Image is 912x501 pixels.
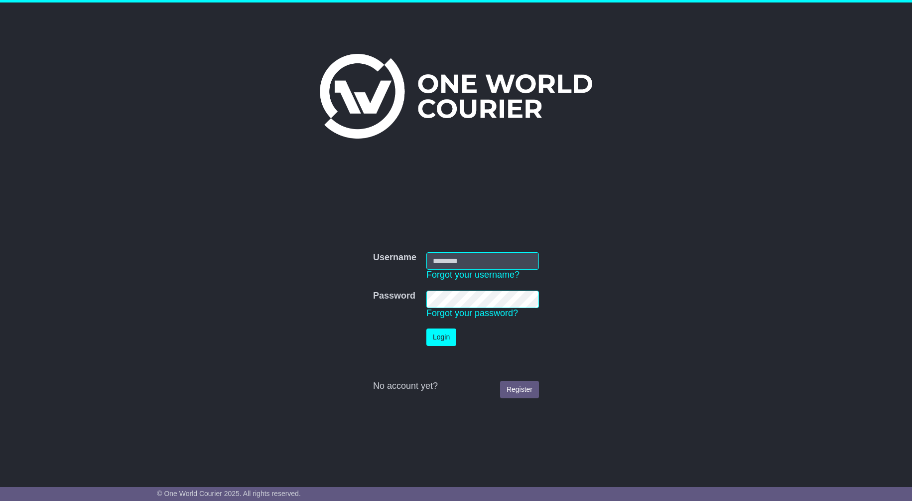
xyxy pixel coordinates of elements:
button: Login [426,329,456,346]
span: © One World Courier 2025. All rights reserved. [157,490,301,498]
div: No account yet? [373,381,539,392]
label: Username [373,252,416,263]
a: Register [500,381,539,398]
img: One World [320,54,592,139]
label: Password [373,291,415,302]
a: Forgot your password? [426,308,518,318]
a: Forgot your username? [426,270,520,280]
